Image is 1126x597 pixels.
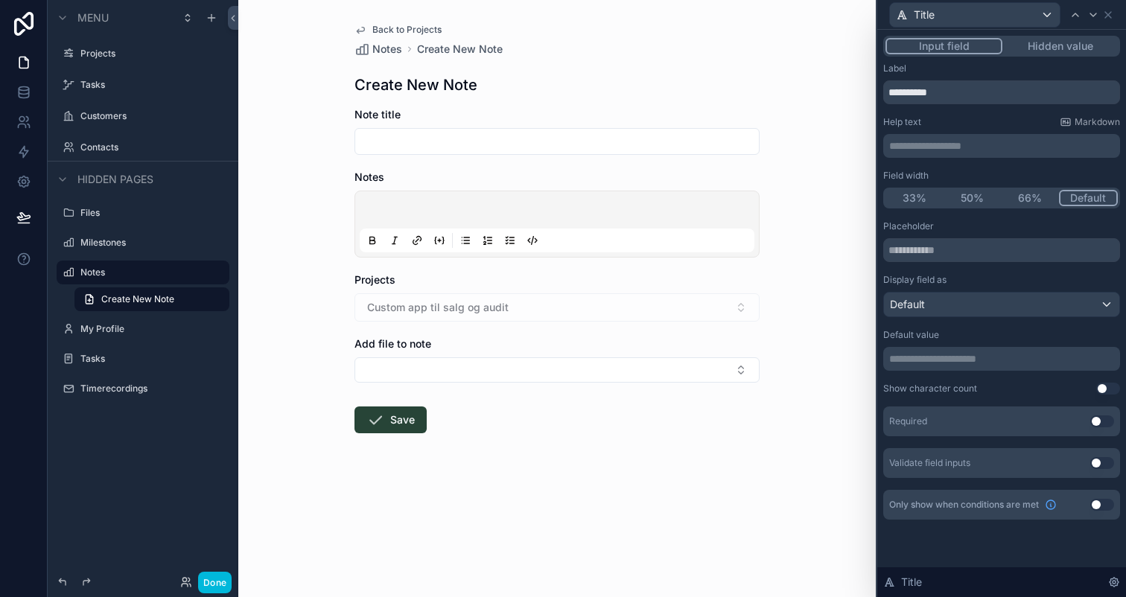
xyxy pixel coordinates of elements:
button: Default [1059,190,1119,206]
a: Create New Note [417,42,503,57]
span: Title [901,575,922,590]
a: Create New Note [74,287,229,311]
a: Notes [354,42,402,57]
span: Add file to note [354,337,431,350]
button: 50% [944,190,1002,206]
span: Create New Note [101,293,174,305]
span: Default [890,297,925,312]
label: Projects [80,48,220,60]
div: Validate field inputs [889,457,970,469]
span: Markdown [1075,116,1120,128]
span: Hidden pages [77,172,153,187]
span: Menu [77,10,109,25]
button: Done [198,572,232,593]
label: Contacts [80,141,220,153]
label: Timerecordings [80,383,220,395]
span: Only show when conditions are met [889,499,1039,511]
h1: Create New Note [354,74,477,95]
label: Placeholder [883,220,934,232]
button: 66% [1001,190,1059,206]
a: Markdown [1060,116,1120,128]
button: Default [883,292,1120,317]
label: Label [883,63,906,74]
span: Back to Projects [372,24,442,36]
span: Notes [354,170,384,183]
span: Note title [354,108,401,121]
label: My Profile [80,323,220,335]
button: 33% [885,190,944,206]
label: Display field as [883,274,947,286]
label: Notes [80,266,220,278]
button: Select Button [354,357,760,383]
span: Notes [372,42,402,57]
button: Input field [885,38,1002,54]
label: Customers [80,110,220,122]
button: Title [889,2,1060,28]
div: Required [889,415,927,427]
label: Files [80,207,220,219]
label: Tasks [80,353,220,365]
button: Save [354,406,427,433]
label: Milestones [80,237,220,249]
div: scrollable content [883,134,1120,158]
label: Field width [883,170,929,182]
div: Show character count [883,383,977,395]
button: Hidden value [1002,38,1118,54]
a: Back to Projects [354,24,442,36]
label: Help text [883,116,921,128]
label: Default value [883,329,939,341]
span: Title [914,7,935,22]
span: Projects [354,273,395,286]
label: Tasks [80,79,220,91]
